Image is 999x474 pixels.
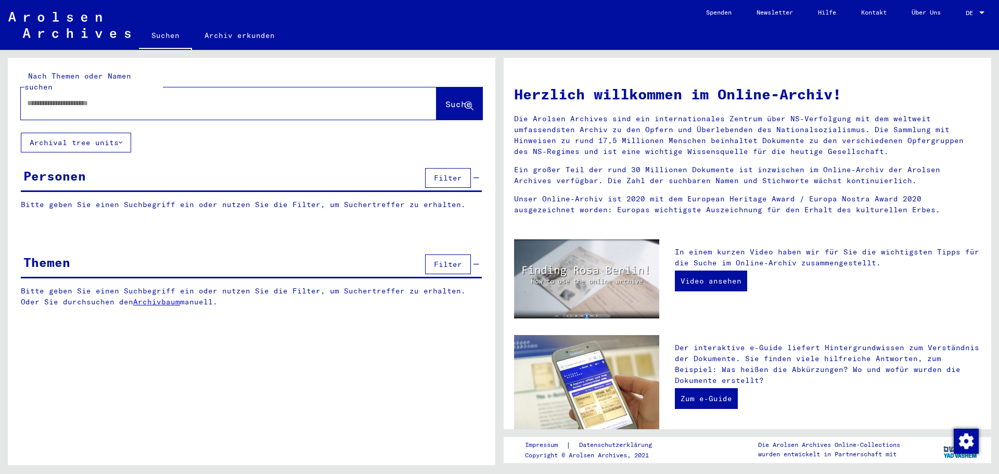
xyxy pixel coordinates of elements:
img: Arolsen_neg.svg [8,12,131,38]
span: Suche [445,99,471,109]
a: Zum e-Guide [675,388,738,409]
span: Filter [434,260,462,269]
h1: Herzlich willkommen im Online-Archiv! [514,83,981,105]
p: Der interaktive e-Guide liefert Hintergrundwissen zum Verständnis der Dokumente. Sie finden viele... [675,342,981,386]
button: Suche [437,87,482,120]
p: Unser Online-Archiv ist 2020 mit dem European Heritage Award / Europa Nostra Award 2020 ausgezeic... [514,194,981,215]
p: Bitte geben Sie einen Suchbegriff ein oder nutzen Sie die Filter, um Suchertreffer zu erhalten. [21,199,482,210]
p: wurden entwickelt in Partnerschaft mit [758,450,900,459]
a: Archiv erkunden [192,23,287,48]
a: Impressum [525,440,566,451]
a: Suchen [139,23,192,50]
img: Zustimmung ändern [954,429,979,454]
p: In einem kurzen Video haben wir für Sie die wichtigsten Tipps für die Suche im Online-Archiv zusa... [675,247,981,268]
p: Bitte geben Sie einen Suchbegriff ein oder nutzen Sie die Filter, um Suchertreffer zu erhalten. O... [21,286,482,308]
a: Datenschutzerklärung [571,440,664,451]
div: Zustimmung ändern [953,428,978,453]
p: Copyright © Arolsen Archives, 2021 [525,451,664,460]
img: eguide.jpg [514,335,659,432]
p: Ein großer Teil der rund 30 Millionen Dokumente ist inzwischen im Online-Archiv der Arolsen Archi... [514,164,981,186]
p: Die Arolsen Archives sind ein internationales Zentrum über NS-Verfolgung mit dem weltweit umfasse... [514,113,981,157]
div: Themen [23,253,70,272]
button: Filter [425,168,471,188]
a: Video ansehen [675,271,747,291]
mat-label: Nach Themen oder Namen suchen [24,71,131,92]
img: video.jpg [514,239,659,318]
div: | [525,440,664,451]
p: Die Arolsen Archives Online-Collections [758,440,900,450]
button: Filter [425,254,471,274]
span: Filter [434,173,462,183]
span: DE [966,9,977,17]
button: Archival tree units [21,133,131,152]
img: yv_logo.png [941,437,980,463]
a: Archivbaum [133,297,180,306]
div: Personen [23,166,86,185]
